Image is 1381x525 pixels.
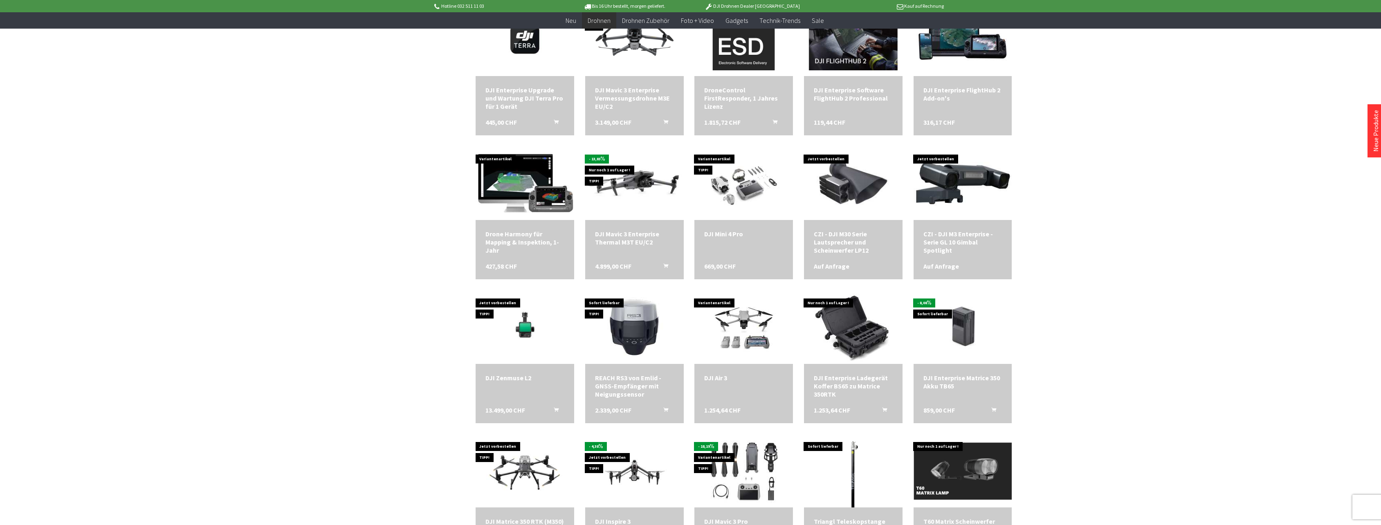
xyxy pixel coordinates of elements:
img: DroneControl FirstResponder, 1 Jahres Lizenz [694,8,793,70]
button: In den Warenkorb [763,118,782,129]
img: DJI Matrice 350 RTK (M350) C3 IP55 [476,443,574,499]
a: DJI Air 3 1.254,64 CHF [704,374,783,382]
a: DJI Enterprise Software FlightHub 2 Professional 119,44 CHF [814,86,893,102]
a: DJI Mavic 3 Enterprise Vermessungsdrohne M3E EU/C2 3.149,00 CHF In den Warenkorb [595,86,674,110]
img: DJI Inspire 3 [585,443,684,499]
img: DJI Mini 4 Pro [698,146,790,220]
span: 445,00 CHF [485,118,517,126]
button: In den Warenkorb [653,262,673,273]
img: DJI Enterprise Software FlightHub 2 Professional [804,8,903,70]
div: DJI Enterprise Upgrade und Wartung DJI Terra Pro für 1 Gerät [485,86,564,110]
img: DJI Air 3 [707,290,781,364]
img: DJI Mavic 3E [585,11,684,67]
span: Technik-Trends [759,16,800,25]
a: DJI Enterprise Matrice 350 Akku TB65 859,00 CHF In den Warenkorb [923,374,1002,390]
div: DJI Mavic 3 Enterprise Thermal M3T EU/C2 [595,230,674,246]
img: DJI Mavic 3 Enterprise Thermal M3T EU/C2 [585,152,684,214]
a: DroneControl FirstResponder, 1 Jahres Lizenz 1.815,72 CHF In den Warenkorb [704,86,783,110]
img: DJI Enterprise Matrice 350 Akku TB65 [917,290,1009,364]
span: Auf Anfrage [923,262,959,270]
div: DJI Zenmuse L2 [485,374,564,382]
a: DJI Zenmuse L2 13.499,00 CHF In den Warenkorb [485,374,564,382]
img: REACH RS3 von Emlid - GNSS-Empfänger mit Neigungssensor [597,290,671,364]
span: 4.899,00 CHF [595,262,631,270]
p: Hotline 032 511 11 03 [433,1,561,11]
span: Foto + Video [681,16,714,25]
div: DJI Enterprise FlightHub 2 Add-on's [923,86,1002,102]
a: Gadgets [720,12,754,29]
a: Foto + Video [675,12,720,29]
div: Drone Harmony für Mapping & Inspektion, 1-Jahr [485,230,564,254]
a: Technik-Trends [754,12,806,29]
div: DJI Mavic 3 Enterprise Vermessungsdrohne M3E EU/C2 [595,86,674,110]
button: In den Warenkorb [872,406,892,417]
span: Neu [566,16,576,25]
a: Drone Harmony für Mapping & Inspektion, 1-Jahr 427,58 CHF [485,230,564,254]
img: T60 Matrix Scheinwerfer für M30 Serie [914,442,1012,500]
p: Bis 16 Uhr bestellt, morgen geliefert. [561,1,688,11]
a: DJI Mavic 3 Enterprise Thermal M3T EU/C2 4.899,00 CHF In den Warenkorb [595,230,674,246]
div: REACH RS3 von Emlid - GNSS-Empfänger mit Neigungssensor [595,374,674,398]
button: In den Warenkorb [981,406,1001,417]
span: 427,58 CHF [485,262,517,270]
a: Neu [560,12,582,29]
img: CZI - DJI M3 Enterprise - Serie GL 10 Gimbal Spotlight [914,150,1012,216]
span: Gadgets [725,16,748,25]
div: CZI - DJI M30 Serie Lautsprecher und Scheinwerfer LP12 [814,230,893,254]
div: DJI Enterprise Software FlightHub 2 Professional [814,86,893,102]
span: 1.253,64 CHF [814,406,850,414]
a: DJI Enterprise Ladegerät Koffer BS65 zu Matrice 350RTK 1.253,64 CHF In den Warenkorb [814,374,893,398]
span: 1.254,64 CHF [704,406,741,414]
img: DJI Enterprise Upgrade und Wartung DJI Terra Pro für 1 Gerät [476,8,574,70]
a: DJI Mini 4 Pro 669,00 CHF [704,230,783,238]
span: Sale [812,16,824,25]
span: Auf Anfrage [814,262,849,270]
a: Drohnen [582,12,616,29]
button: In den Warenkorb [544,406,564,417]
span: 119,44 CHF [814,118,845,126]
div: DJI Mini 4 Pro [704,230,783,238]
div: DJI Air 3 [704,374,783,382]
a: REACH RS3 von Emlid - GNSS-Empfänger mit Neigungssensor 2.339,00 CHF In den Warenkorb [595,374,674,398]
span: 13.499,00 CHF [485,406,525,414]
button: In den Warenkorb [544,118,564,129]
button: In den Warenkorb [653,406,673,417]
img: DJI Mavic 3 Pro [698,434,790,507]
a: DJI Enterprise Upgrade und Wartung DJI Terra Pro für 1 Gerät 445,00 CHF In den Warenkorb [485,86,564,110]
div: CZI - DJI M3 Enterprise - Serie GL 10 Gimbal Spotlight [923,230,1002,254]
a: CZI - DJI M3 Enterprise - Serie GL 10 Gimbal Spotlight Auf Anfrage [923,230,1002,254]
a: DJI Enterprise FlightHub 2 Add-on's 316,17 CHF [923,86,1002,102]
span: 859,00 CHF [923,406,955,414]
img: DJI Enterprise FlightHub 2 Add-on's [914,8,1012,70]
span: 3.149,00 CHF [595,118,631,126]
span: Drohnen Zubehör [622,16,669,25]
span: 669,00 CHF [704,262,736,270]
div: DJI Enterprise Ladegerät Koffer BS65 zu Matrice 350RTK [814,374,893,398]
img: CZI - DJI M30 Serie Lautsprecher und Scheinwerfer LP12 [804,148,903,218]
p: Kauf auf Rechnung [816,1,944,11]
div: DroneControl FirstResponder, 1 Jahres Lizenz [704,86,783,110]
span: Drohnen [588,16,611,25]
div: DJI Enterprise Matrice 350 Akku TB65 [923,374,1002,390]
a: Drohnen Zubehör [616,12,675,29]
a: Sale [806,12,830,29]
button: In den Warenkorb [653,118,673,129]
img: DJI Zenmuse L2 [476,299,574,355]
img: DJI Enterprise Ladegerät Koffer BS65 zu Matrice 350RTK [807,290,899,364]
a: Neue Produkte [1372,110,1380,152]
a: CZI - DJI M30 Serie Lautsprecher und Scheinwerfer LP12 Auf Anfrage [814,230,893,254]
img: Triangl Teleskopstange 2,4 m mit Zentimetereinteilung [816,434,890,507]
span: 1.815,72 CHF [704,118,741,126]
span: 316,17 CHF [923,118,955,126]
p: DJI Drohnen Dealer [GEOGRAPHIC_DATA] [688,1,816,11]
img: Drone Harmony für Mapping & Inspektion, 1-Jahr [476,152,574,214]
span: 2.339,00 CHF [595,406,631,414]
